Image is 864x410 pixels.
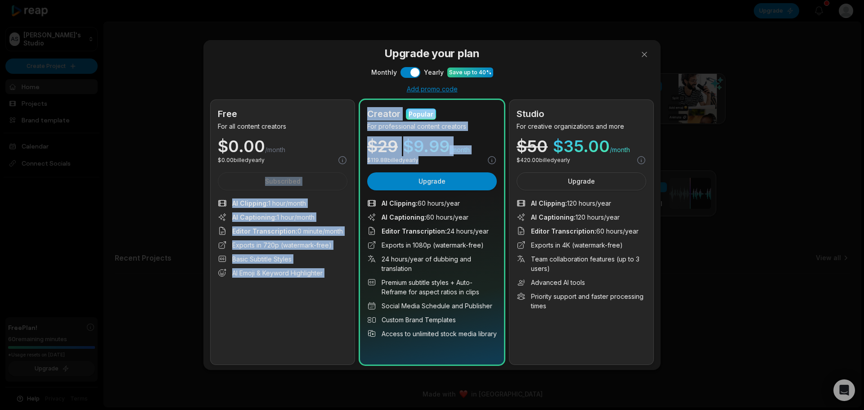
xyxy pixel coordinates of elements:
[232,213,277,221] span: AI Captioning :
[531,226,639,236] span: 60 hours/year
[367,329,497,338] li: Access to unlimited stock media library
[382,213,426,221] span: AI Captioning :
[367,240,497,250] li: Exports in 1080p (watermark-free)
[449,68,491,77] div: Save up to 40%
[232,226,343,236] span: 0 minute/month
[531,212,620,222] span: 120 hours/year
[211,45,653,62] h3: Upgrade your plan
[218,240,347,250] li: Exports in 720p (watermark-free)
[382,199,418,207] span: AI Clipping :
[531,213,576,221] span: AI Captioning :
[517,292,646,311] li: Priority support and faster processing times
[265,145,285,154] span: /month
[531,227,596,235] span: Editor Transcription :
[367,122,497,131] p: For professional content creators
[382,198,460,208] span: 60 hours/year
[382,226,489,236] span: 24 hours/year
[367,107,400,121] h2: Creator
[232,198,306,208] span: 1 hour/month
[403,138,450,154] span: $ 9.99
[367,172,497,190] button: Upgrade
[218,138,265,154] span: $ 0.00
[517,138,548,154] div: $ 50
[211,85,653,93] div: Add promo code
[382,227,447,235] span: Editor Transcription :
[382,212,468,222] span: 60 hours/year
[450,145,470,154] span: /month
[517,122,646,131] p: For creative organizations and more
[553,138,610,154] span: $ 35.00
[517,254,646,273] li: Team collaboration features (up to 3 users)
[409,109,433,119] div: Popular
[218,107,237,121] h2: Free
[517,172,646,190] button: Upgrade
[367,156,418,164] p: $ 119.88 billed yearly
[517,107,544,121] h2: Studio
[367,315,497,324] li: Custom Brand Templates
[610,145,630,154] span: /month
[218,156,265,164] p: $ 0.00 billed yearly
[218,254,347,264] li: Basic Subtitle Styles
[218,122,347,131] p: For all content creators
[424,68,444,77] span: Yearly
[517,278,646,287] li: Advanced AI tools
[218,268,347,278] li: AI Emoji & Keyword Highlighter
[367,254,497,273] li: 24 hours/year of dubbing and translation
[517,240,646,250] li: Exports in 4K (watermark-free)
[531,199,567,207] span: AI Clipping :
[232,212,315,222] span: 1 hour/month
[531,198,611,208] span: 120 hours/year
[367,278,497,297] li: Premium subtitle styles + Auto-Reframe for aspect ratios in clips
[371,68,397,77] span: Monthly
[517,156,570,164] p: $ 420.00 billed yearly
[833,379,855,401] div: Open Intercom Messenger
[367,301,497,311] li: Social Media Schedule and Publisher
[367,138,398,154] div: $ 29
[232,199,268,207] span: AI Clipping :
[232,227,297,235] span: Editor Transcription :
